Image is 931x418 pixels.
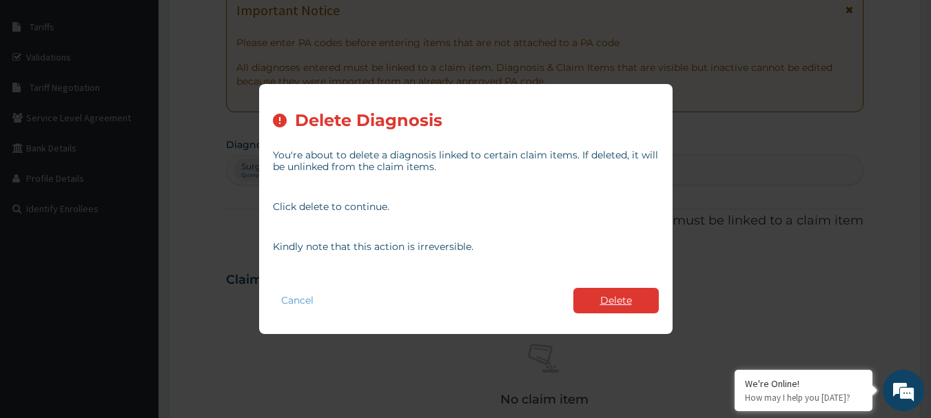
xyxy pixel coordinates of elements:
[80,123,190,262] span: We're online!
[7,275,263,323] textarea: Type your message and hit 'Enter'
[273,291,322,311] button: Cancel
[25,69,56,103] img: d_794563401_company_1708531726252_794563401
[295,112,442,130] h2: Delete Diagnosis
[273,201,659,213] p: Click delete to continue.
[72,77,232,95] div: Chat with us now
[273,241,659,253] p: Kindly note that this action is irreversible.
[573,288,659,313] button: Delete
[226,7,259,40] div: Minimize live chat window
[745,377,862,390] div: We're Online!
[273,149,659,173] p: You're about to delete a diagnosis linked to certain claim items. If deleted, it will be unlinked...
[745,392,862,404] p: How may I help you today?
